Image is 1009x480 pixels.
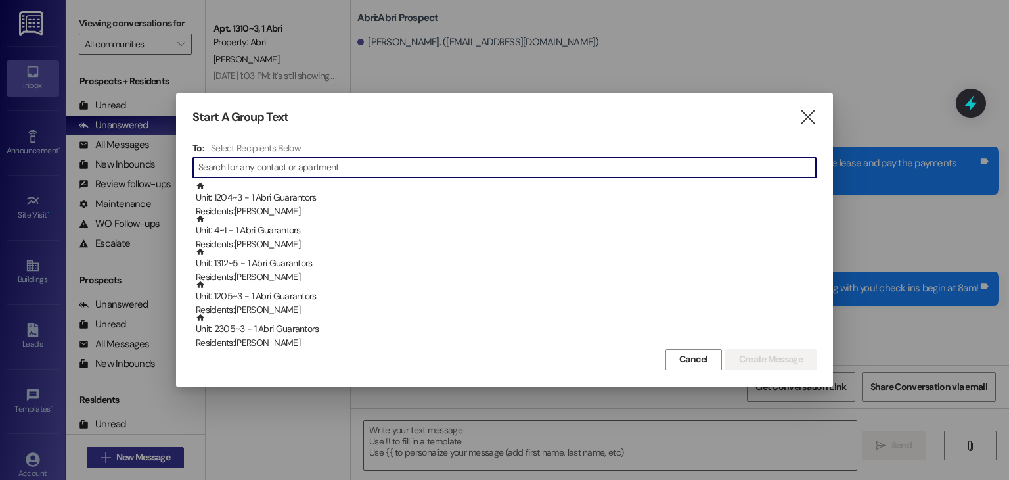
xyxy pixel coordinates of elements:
div: Residents: [PERSON_NAME] [196,237,817,251]
div: Unit: 2305~3 - 1 Abri GuarantorsResidents:[PERSON_NAME] [192,313,817,346]
div: Unit: 1205~3 - 1 Abri GuarantorsResidents:[PERSON_NAME] [192,280,817,313]
div: Unit: 4~1 - 1 Abri GuarantorsResidents:[PERSON_NAME] [192,214,817,247]
div: Residents: [PERSON_NAME] [196,336,817,350]
div: Unit: 1204~3 - 1 Abri Guarantors [196,181,817,219]
input: Search for any contact or apartment [198,158,816,177]
div: Unit: 1204~3 - 1 Abri GuarantorsResidents:[PERSON_NAME] [192,181,817,214]
div: Unit: 1312~5 - 1 Abri Guarantors [196,247,817,285]
span: Cancel [679,352,708,366]
button: Create Message [725,349,817,370]
div: Residents: [PERSON_NAME] [196,303,817,317]
button: Cancel [665,349,722,370]
div: Unit: 1205~3 - 1 Abri Guarantors [196,280,817,318]
h3: To: [192,142,204,154]
div: Residents: [PERSON_NAME] [196,204,817,218]
div: Unit: 4~1 - 1 Abri Guarantors [196,214,817,252]
i:  [799,110,817,124]
span: Create Message [739,352,803,366]
div: Unit: 2305~3 - 1 Abri Guarantors [196,313,817,350]
h4: Select Recipients Below [211,142,301,154]
h3: Start A Group Text [192,110,288,125]
div: Residents: [PERSON_NAME] [196,270,817,284]
div: Unit: 1312~5 - 1 Abri GuarantorsResidents:[PERSON_NAME] [192,247,817,280]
